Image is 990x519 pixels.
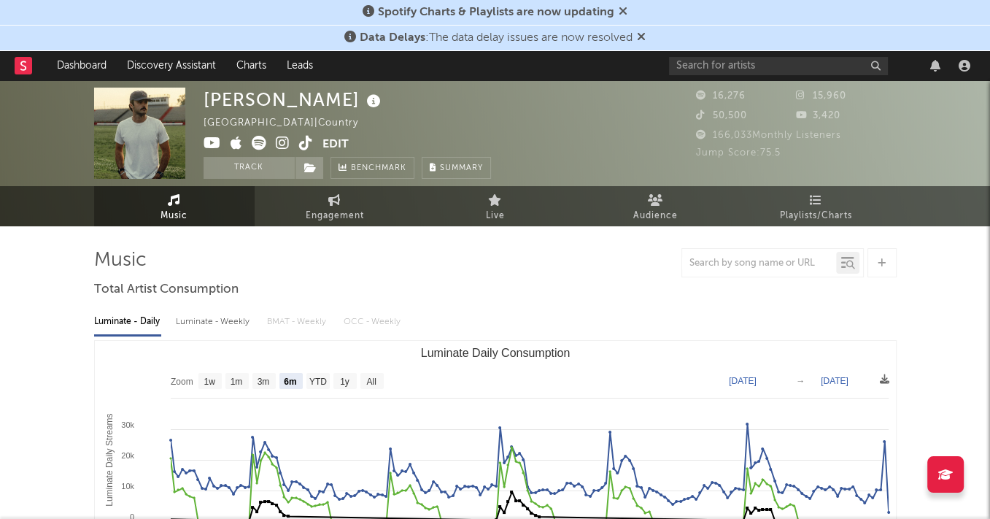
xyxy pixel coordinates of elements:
[696,91,746,101] span: 16,276
[276,51,323,80] a: Leads
[729,376,757,386] text: [DATE]
[121,420,134,429] text: 30k
[330,157,414,179] a: Benchmark
[821,376,848,386] text: [DATE]
[322,136,349,154] button: Edit
[204,115,375,132] div: [GEOGRAPHIC_DATA] | Country
[340,377,349,387] text: 1y
[696,131,841,140] span: 166,033 Monthly Listeners
[117,51,226,80] a: Discovery Assistant
[366,377,376,387] text: All
[576,186,736,226] a: Audience
[682,258,836,269] input: Search by song name or URL
[796,376,805,386] text: →
[257,377,269,387] text: 3m
[360,32,633,44] span: : The data delay issues are now resolved
[619,7,627,18] span: Dismiss
[47,51,117,80] a: Dashboard
[796,111,840,120] span: 3,420
[696,111,747,120] span: 50,500
[255,186,415,226] a: Engagement
[176,310,252,334] div: Luminate - Weekly
[204,157,295,179] button: Track
[94,186,255,226] a: Music
[204,88,384,112] div: [PERSON_NAME]
[633,207,678,225] span: Audience
[360,32,425,44] span: Data Delays
[780,207,852,225] span: Playlists/Charts
[637,32,646,44] span: Dismiss
[351,160,406,177] span: Benchmark
[284,377,296,387] text: 6m
[161,207,187,225] span: Music
[94,281,239,299] span: Total Artist Consumption
[230,377,242,387] text: 1m
[204,377,215,387] text: 1w
[121,451,134,460] text: 20k
[415,186,576,226] a: Live
[378,7,614,18] span: Spotify Charts & Playlists are now updating
[420,347,570,359] text: Luminate Daily Consumption
[669,57,888,75] input: Search for artists
[696,148,781,158] span: Jump Score: 75.5
[306,207,364,225] span: Engagement
[94,310,161,334] div: Luminate - Daily
[104,413,114,506] text: Luminate Daily Streams
[309,377,326,387] text: YTD
[486,207,505,225] span: Live
[440,164,483,172] span: Summary
[796,91,846,101] span: 15,960
[171,377,193,387] text: Zoom
[121,482,134,491] text: 10k
[736,186,897,226] a: Playlists/Charts
[226,51,276,80] a: Charts
[422,157,491,179] button: Summary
